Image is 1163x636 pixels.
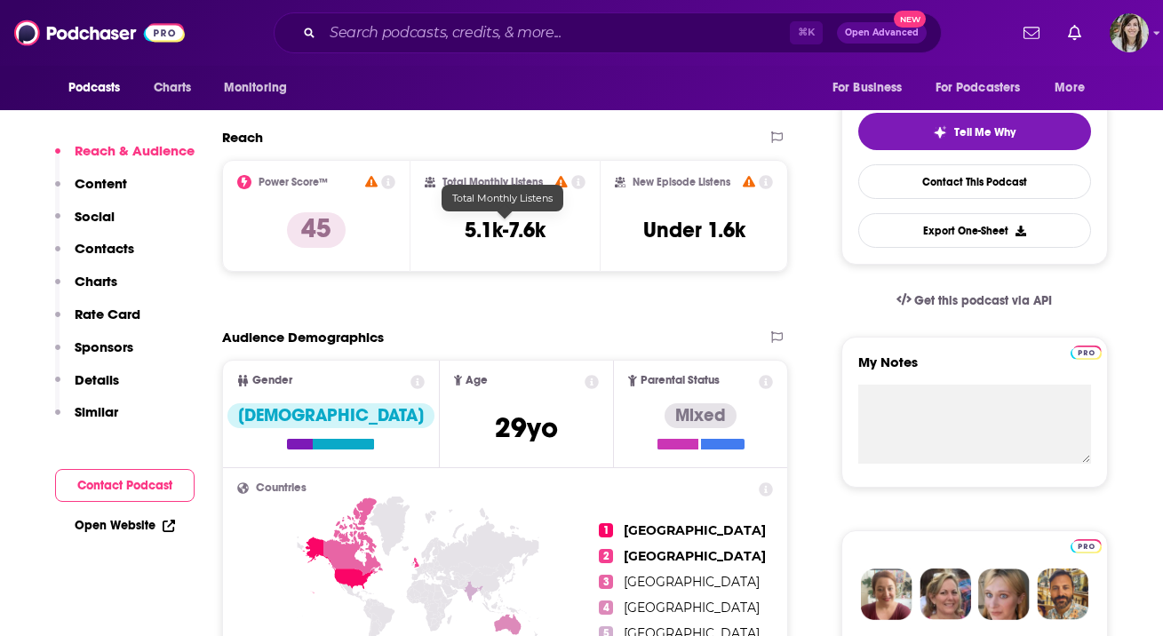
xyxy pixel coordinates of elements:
span: Countries [256,482,307,494]
span: Podcasts [68,76,121,100]
button: Show profile menu [1110,13,1149,52]
span: [GEOGRAPHIC_DATA] [624,522,766,538]
img: Jon Profile [1037,568,1088,620]
img: Sydney Profile [861,568,912,620]
p: 45 [287,212,346,248]
div: Mixed [665,403,737,428]
img: Barbara Profile [920,568,971,620]
span: Parental Status [641,375,720,386]
input: Search podcasts, credits, & more... [323,19,790,47]
button: Export One-Sheet [858,213,1091,248]
img: User Profile [1110,13,1149,52]
button: open menu [1042,71,1107,105]
h3: 5.1k-7.6k [465,217,546,243]
p: Reach & Audience [75,142,195,159]
button: Contacts [55,240,134,273]
h2: Reach [222,129,263,146]
a: Contact This Podcast [858,164,1091,199]
span: 29 yo [495,410,558,445]
span: [GEOGRAPHIC_DATA] [624,574,760,590]
p: Similar [75,403,118,420]
a: Pro website [1071,537,1102,553]
span: For Podcasters [936,76,1021,100]
span: 4 [599,600,613,615]
button: Rate Card [55,306,140,338]
button: Similar [55,403,118,436]
p: Details [75,371,119,388]
h2: Total Monthly Listens [442,176,543,188]
button: Sponsors [55,338,133,371]
a: Get this podcast via API [882,279,1067,322]
button: Content [55,175,127,208]
a: Pro website [1071,343,1102,360]
span: Age [466,375,488,386]
span: 1 [599,523,613,537]
button: Charts [55,273,117,306]
h3: Under 1.6k [643,217,745,243]
label: My Notes [858,354,1091,385]
span: More [1055,76,1085,100]
a: Charts [142,71,203,105]
img: Podchaser - Follow, Share and Rate Podcasts [14,16,185,50]
button: tell me why sparkleTell Me Why [858,113,1091,150]
button: Open AdvancedNew [837,22,927,44]
span: [GEOGRAPHIC_DATA] [624,548,766,564]
button: open menu [56,71,144,105]
span: Open Advanced [845,28,919,37]
button: open menu [211,71,310,105]
p: Contacts [75,240,134,257]
a: Show notifications dropdown [1016,18,1047,48]
span: Monitoring [224,76,287,100]
h2: New Episode Listens [633,176,730,188]
span: [GEOGRAPHIC_DATA] [624,600,760,616]
a: Open Website [75,518,175,533]
button: open menu [924,71,1047,105]
button: Contact Podcast [55,469,195,502]
p: Rate Card [75,306,140,322]
button: open menu [820,71,925,105]
h2: Power Score™ [259,176,328,188]
div: Search podcasts, credits, & more... [274,12,942,53]
button: Reach & Audience [55,142,195,175]
img: tell me why sparkle [933,125,947,139]
button: Details [55,371,119,404]
span: Total Monthly Listens [452,192,553,204]
button: Social [55,208,115,241]
span: Get this podcast via API [914,293,1052,308]
a: Show notifications dropdown [1061,18,1088,48]
span: Tell Me Why [954,125,1016,139]
p: Content [75,175,127,192]
p: Social [75,208,115,225]
p: Sponsors [75,338,133,355]
span: Gender [252,375,292,386]
span: 2 [599,549,613,563]
div: [DEMOGRAPHIC_DATA] [227,403,434,428]
img: Podchaser Pro [1071,539,1102,553]
img: Jules Profile [978,568,1030,620]
p: Charts [75,273,117,290]
span: Charts [154,76,192,100]
span: For Business [832,76,903,100]
span: New [894,11,926,28]
span: ⌘ K [790,21,823,44]
span: Logged in as devinandrade [1110,13,1149,52]
h2: Audience Demographics [222,329,384,346]
img: Podchaser Pro [1071,346,1102,360]
span: 3 [599,575,613,589]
